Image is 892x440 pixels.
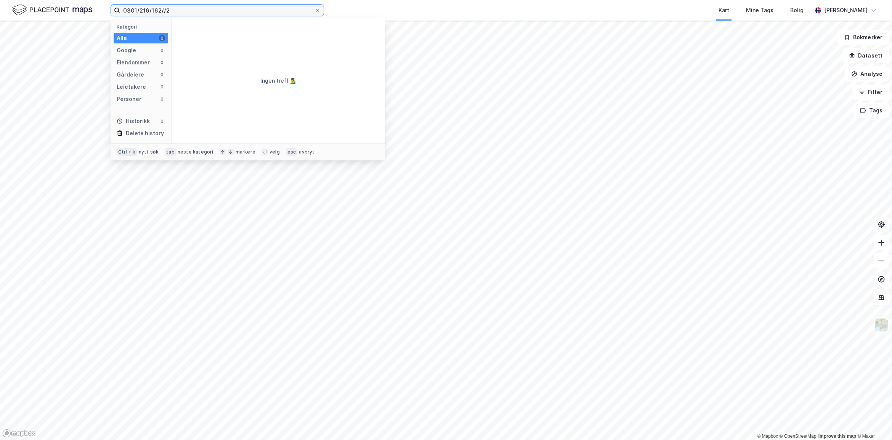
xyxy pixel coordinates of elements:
[842,48,889,63] button: Datasett
[117,82,146,91] div: Leietakere
[299,149,314,155] div: avbryt
[12,3,92,17] img: logo.f888ab2527a4732fd821a326f86c7f29.svg
[117,70,144,79] div: Gårdeiere
[178,149,213,155] div: neste kategori
[2,429,36,438] a: Mapbox homepage
[120,5,314,16] input: Søk på adresse, matrikkel, gårdeiere, leietakere eller personer
[126,129,164,138] div: Delete history
[159,118,165,124] div: 0
[117,34,127,43] div: Alle
[845,66,889,82] button: Analyse
[117,94,141,104] div: Personer
[236,149,255,155] div: markere
[837,30,889,45] button: Bokmerker
[824,6,868,15] div: [PERSON_NAME]
[139,149,159,155] div: nytt søk
[159,84,165,90] div: 0
[117,46,136,55] div: Google
[853,103,889,118] button: Tags
[719,6,729,15] div: Kart
[159,72,165,78] div: 0
[270,149,280,155] div: velg
[159,47,165,53] div: 0
[780,434,817,439] a: OpenStreetMap
[790,6,804,15] div: Bolig
[260,76,297,85] div: Ingen treff 💁‍♂️
[852,85,889,100] button: Filter
[165,148,176,156] div: tab
[854,403,892,440] iframe: Chat Widget
[117,148,137,156] div: Ctrl + k
[159,96,165,102] div: 0
[159,59,165,66] div: 0
[757,434,778,439] a: Mapbox
[746,6,773,15] div: Mine Tags
[286,148,298,156] div: esc
[117,24,168,30] div: Kategori
[874,318,889,332] img: Z
[117,58,150,67] div: Eiendommer
[818,434,856,439] a: Improve this map
[159,35,165,41] div: 0
[117,117,150,126] div: Historikk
